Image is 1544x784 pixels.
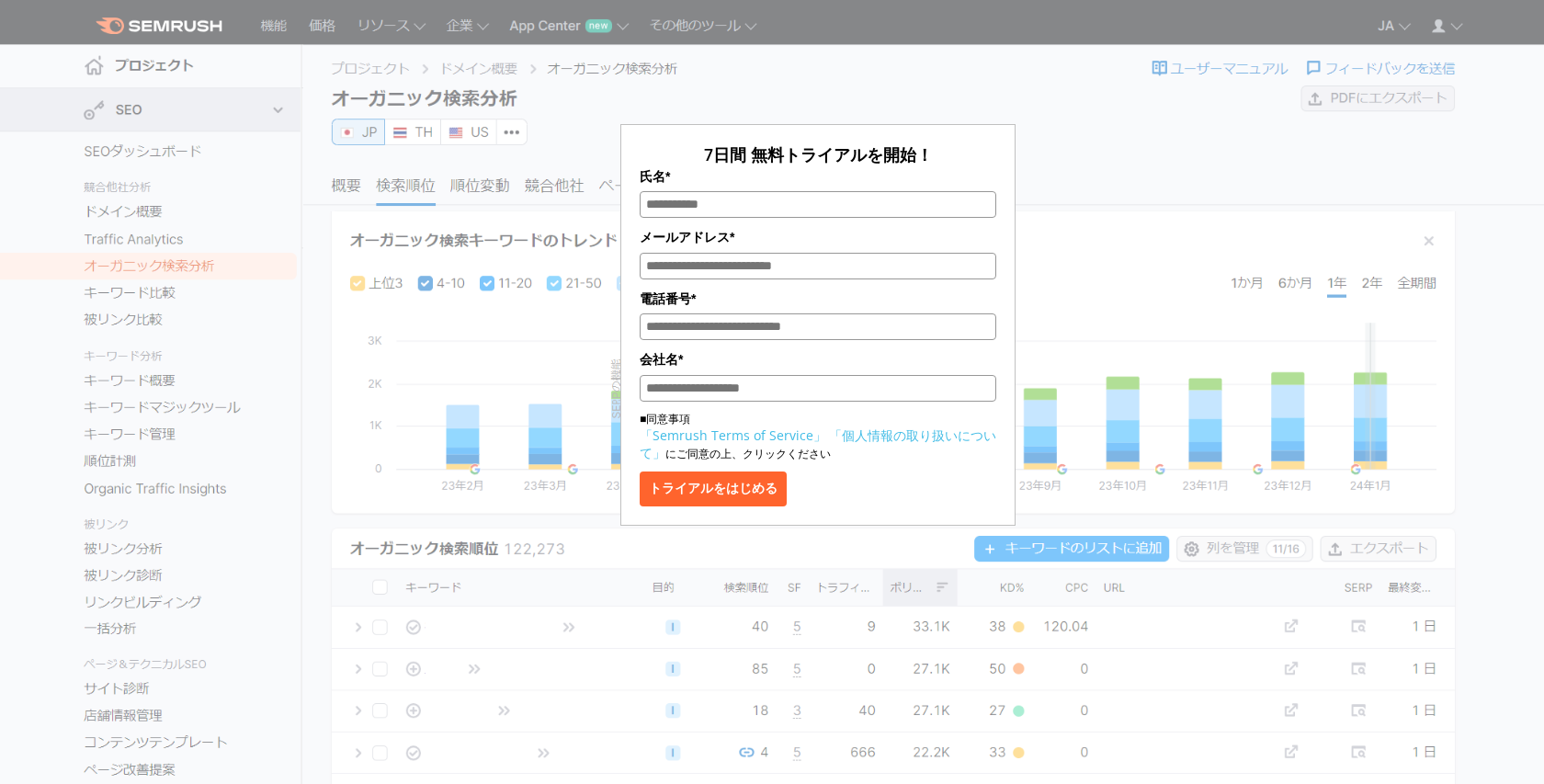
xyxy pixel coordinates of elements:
a: 「個人情報の取り扱いについて」 [640,426,996,461]
button: トライアルをはじめる [640,472,787,506]
span: 7日間 無料トライアルを開始！ [704,143,933,165]
p: ■同意事項 にご同意の上、クリックください [640,411,996,462]
label: メールアドレス* [640,227,996,247]
a: 「Semrush Terms of Service」 [640,426,826,444]
label: 電話番号* [640,289,996,309]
